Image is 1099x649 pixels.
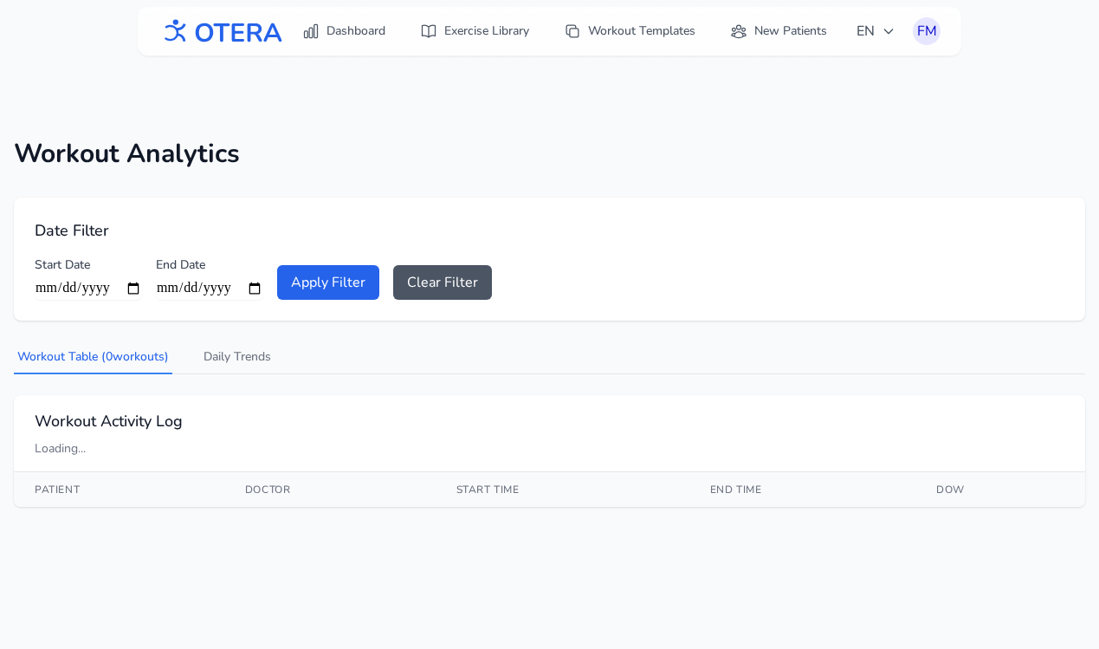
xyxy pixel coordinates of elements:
[915,472,1085,507] th: DOW
[393,265,492,300] button: Clear Filter
[35,218,1064,243] h2: Date Filter
[14,341,172,374] button: Workout Table (0workouts)
[156,256,263,274] label: End Date
[857,21,895,42] span: EN
[35,440,1064,458] div: Loading...
[224,472,436,507] th: Doctor
[913,17,941,45] button: FM
[553,16,706,47] a: Workout Templates
[846,14,906,49] button: EN
[436,472,689,507] th: Start Time
[292,16,396,47] a: Dashboard
[14,139,1085,170] h1: Workout Analytics
[200,341,275,374] button: Daily Trends
[720,16,837,47] a: New Patients
[158,12,283,51] img: OTERA logo
[689,472,915,507] th: End Time
[277,265,379,300] button: Apply Filter
[14,472,224,507] th: Patient
[35,409,1064,433] h2: Workout Activity Log
[35,256,142,274] label: Start Date
[410,16,540,47] a: Exercise Library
